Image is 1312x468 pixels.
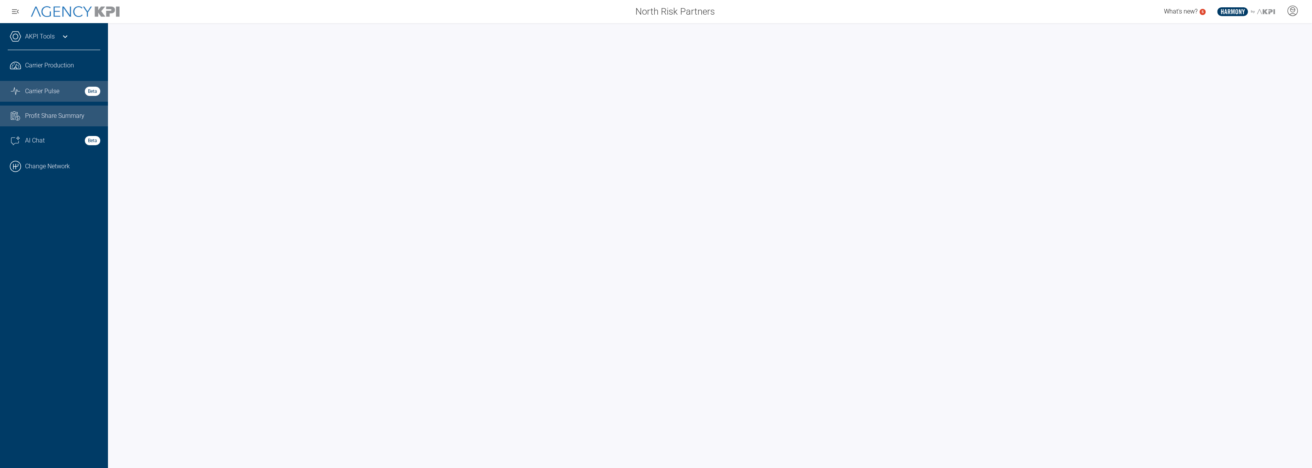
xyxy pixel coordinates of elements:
[1199,9,1206,15] a: 5
[25,32,55,41] a: AKPI Tools
[25,61,74,70] span: Carrier Production
[635,5,715,18] span: North Risk Partners
[1201,10,1204,14] text: 5
[25,136,45,145] span: AI Chat
[31,6,120,17] img: AgencyKPI
[25,111,84,121] span: Profit Share Summary
[85,136,100,145] strong: Beta
[25,87,59,96] span: Carrier Pulse
[85,87,100,96] strong: Beta
[1164,8,1197,15] span: What's new?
